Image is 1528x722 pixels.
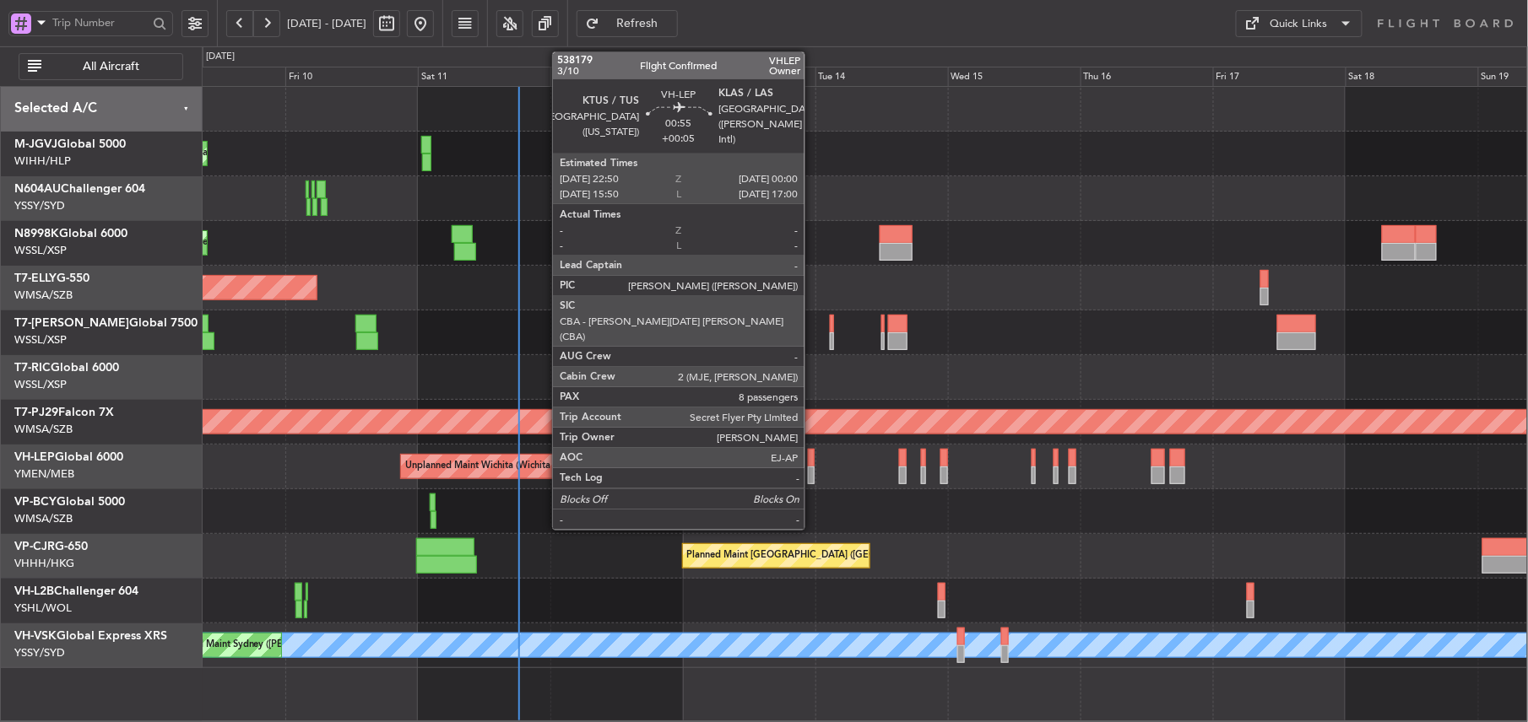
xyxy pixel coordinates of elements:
[14,138,57,150] span: M-JGVJ
[1081,67,1213,87] div: Thu 16
[14,601,72,616] a: YSHL/WOL
[14,645,65,660] a: YSSY/SYD
[14,407,58,418] span: T7-PJ29
[14,272,57,284] span: T7-ELLY
[14,317,129,329] span: T7-[PERSON_NAME]
[14,362,119,374] a: T7-RICGlobal 6000
[14,317,198,329] a: T7-[PERSON_NAME]Global 7500
[14,228,59,240] span: N8998K
[14,585,138,597] a: VH-L2BChallenger 604
[285,67,418,87] div: Fri 10
[14,585,54,597] span: VH-L2B
[577,10,678,37] button: Refresh
[14,496,125,508] a: VP-BCYGlobal 5000
[14,138,126,150] a: M-JGVJGlobal 5000
[14,541,88,552] a: VP-CJRG-650
[52,10,148,35] input: Trip Number
[14,630,167,642] a: VH-VSKGlobal Express XRS
[1346,67,1478,87] div: Sat 18
[14,288,73,303] a: WMSA/SZB
[14,183,145,195] a: N604AUChallenger 604
[14,496,57,508] span: VP-BCY
[405,454,615,479] div: Unplanned Maint Wichita (Wichita Mid-continent)
[14,630,57,642] span: VH-VSK
[14,243,67,258] a: WSSL/XSP
[815,67,948,87] div: Tue 14
[948,67,1081,87] div: Wed 15
[687,543,969,568] div: Planned Maint [GEOGRAPHIC_DATA] ([GEOGRAPHIC_DATA] Intl)
[1213,67,1346,87] div: Fri 17
[14,451,123,463] a: VH-LEPGlobal 6000
[287,16,366,31] span: [DATE] - [DATE]
[14,362,51,374] span: T7-RIC
[14,407,114,418] a: T7-PJ29Falcon 7X
[683,67,815,87] div: Mon 13
[14,511,73,526] a: WMSA/SZB
[14,154,71,169] a: WIHH/HLP
[153,67,285,87] div: Thu 9
[14,377,67,392] a: WSSL/XSP
[14,183,61,195] span: N604AU
[14,272,89,284] a: T7-ELLYG-550
[14,198,65,213] a: YSSY/SYD
[603,18,672,30] span: Refresh
[14,556,74,571] a: VHHH/HKG
[418,67,550,87] div: Sat 11
[14,332,67,348] a: WSSL/XSP
[19,53,183,80] button: All Aircraft
[45,61,177,73] span: All Aircraft
[14,422,73,437] a: WMSA/SZB
[14,466,74,482] a: YMEN/MEB
[550,67,683,87] div: Sun 12
[14,228,127,240] a: N8998KGlobal 6000
[14,541,55,552] span: VP-CJR
[1236,10,1363,37] button: Quick Links
[157,633,365,658] div: Unplanned Maint Sydney ([PERSON_NAME] Intl)
[1271,16,1328,33] div: Quick Links
[14,451,55,463] span: VH-LEP
[206,50,235,64] div: [DATE]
